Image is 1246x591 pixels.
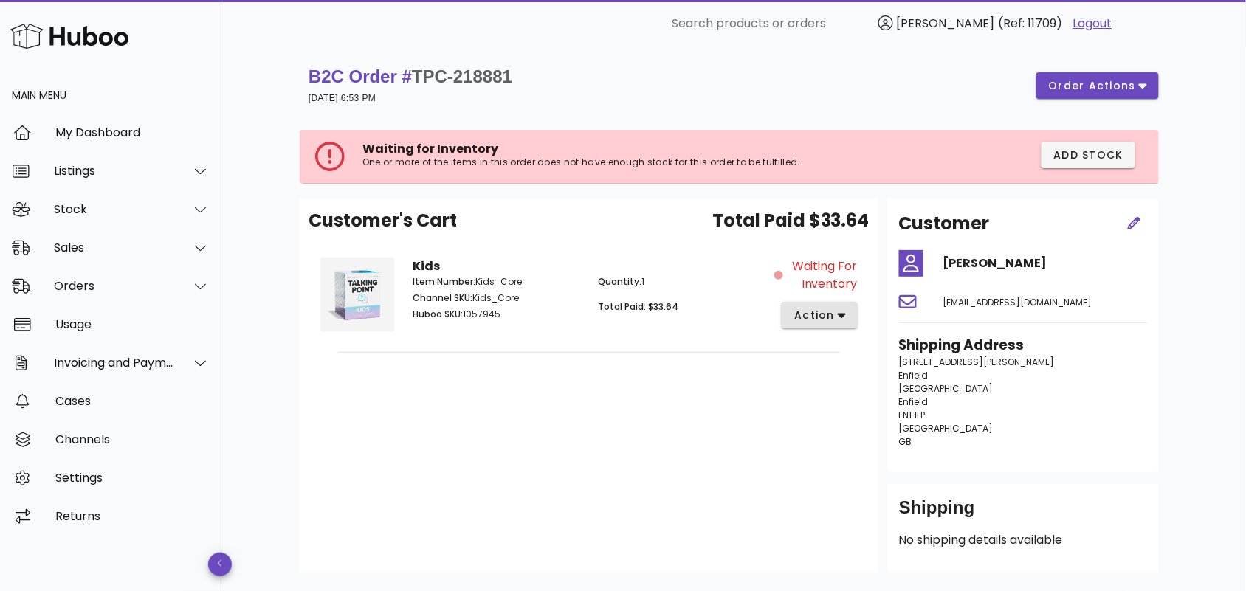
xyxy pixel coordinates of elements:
h3: Shipping Address [899,335,1147,356]
img: Huboo Logo [10,20,128,52]
img: Product Image [320,258,395,332]
span: Customer's Cart [309,207,457,234]
strong: B2C Order # [309,66,512,86]
span: Quantity: [598,275,641,288]
p: 1 [598,275,765,288]
p: Kids_Core [413,291,580,305]
p: One or more of the items in this order does not have enough stock for this order to be fulfilled. [362,156,884,168]
div: Sales [54,241,174,255]
span: Total Paid $33.64 [712,207,870,234]
div: Listings [54,164,174,178]
button: order actions [1036,72,1159,99]
div: Orders [54,279,174,293]
div: Cases [55,394,210,408]
div: Invoicing and Payments [54,356,174,370]
span: [EMAIL_ADDRESS][DOMAIN_NAME] [943,296,1092,308]
h4: [PERSON_NAME] [943,255,1147,272]
span: (Ref: 11709) [999,15,1063,32]
span: EN1 1LP [899,409,926,421]
p: 1057945 [413,308,580,321]
span: Waiting for Inventory [362,140,498,157]
span: action [794,308,835,323]
span: Waiting for Inventory [786,258,858,293]
span: GB [899,435,912,448]
p: No shipping details available [899,531,1147,549]
div: Stock [54,202,174,216]
span: Enfield [899,369,929,381]
strong: Kids [413,258,440,274]
button: Add Stock [1042,142,1136,168]
button: action [782,302,858,328]
span: Huboo SKU: [413,308,463,320]
div: Channels [55,432,210,446]
span: Add Stock [1053,148,1124,163]
span: [PERSON_NAME] [897,15,995,32]
div: Shipping [899,496,1147,531]
div: Usage [55,317,210,331]
div: Settings [55,471,210,485]
span: Channel SKU: [413,291,472,304]
span: Item Number: [413,275,475,288]
h2: Customer [899,210,990,237]
small: [DATE] 6:53 PM [309,93,376,103]
span: [GEOGRAPHIC_DATA] [899,422,994,435]
p: Kids_Core [413,275,580,288]
span: [GEOGRAPHIC_DATA] [899,382,994,395]
a: Logout [1073,15,1112,32]
span: [STREET_ADDRESS][PERSON_NAME] [899,356,1055,368]
div: Returns [55,509,210,523]
span: TPC-218881 [412,66,512,86]
div: My Dashboard [55,125,210,139]
span: order actions [1048,78,1137,94]
span: Enfield [899,395,929,408]
span: Total Paid: $33.64 [598,300,678,313]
